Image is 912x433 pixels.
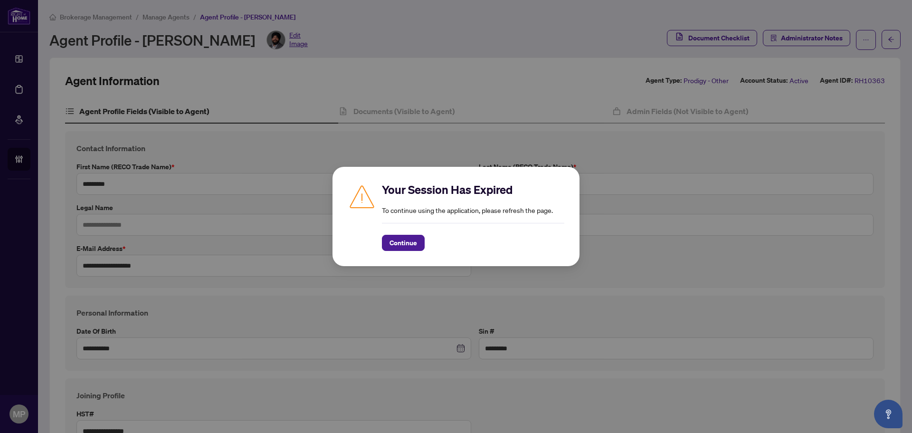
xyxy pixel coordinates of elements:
[389,235,417,250] span: Continue
[874,400,902,428] button: Open asap
[382,182,564,251] div: To continue using the application, please refresh the page.
[382,235,425,251] button: Continue
[382,182,564,197] h2: Your Session Has Expired
[348,182,376,211] img: Caution icon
